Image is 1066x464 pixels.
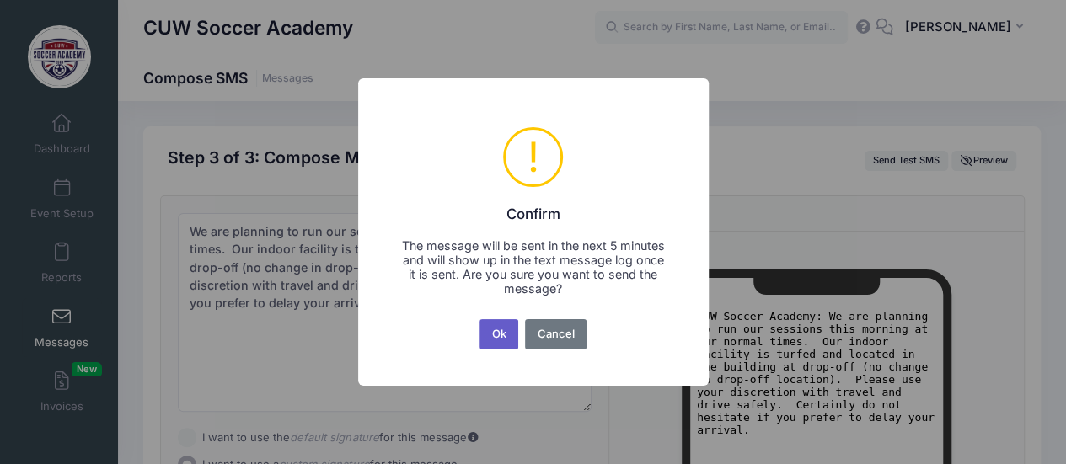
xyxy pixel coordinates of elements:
[7,7,246,209] pre: CUW Soccer Academy: We are planning to run our sessions this morning at our normal times. Our ind...
[399,238,667,296] div: The message will be sent in the next 5 minutes and will show up in the text message log once it i...
[528,130,539,184] div: !
[380,194,687,222] h2: Confirm
[525,319,587,349] button: Cancel
[479,319,518,349] button: Ok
